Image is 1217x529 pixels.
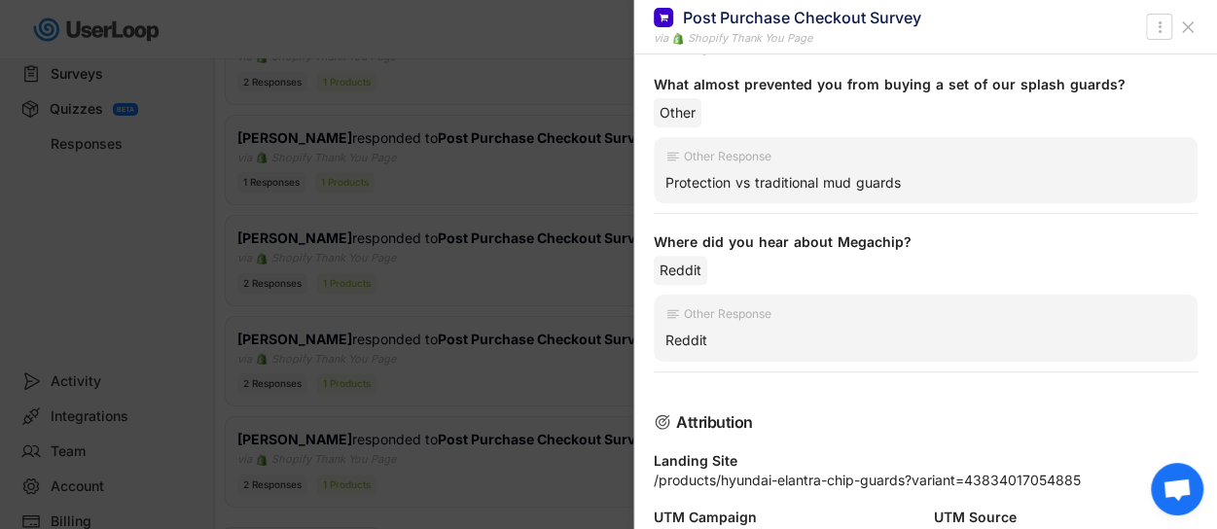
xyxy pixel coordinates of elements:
button:  [1150,16,1169,39]
div: Where did you hear about Megachip? [654,233,1182,251]
div: Landing Site [654,454,1198,468]
div: Shopify Thank You Page [688,30,812,47]
div: Reddit [654,256,707,285]
text:  [1158,17,1162,37]
div: Post Purchase Checkout Survey [683,7,921,28]
div: Other Response [684,151,771,162]
div: via [654,30,668,47]
img: 1156660_ecommerce_logo_shopify_icon%20%281%29.png [672,33,684,45]
div: Other Response [684,308,771,320]
div: Protection vs traditional mud guards [665,174,1186,192]
div: What almost prevented you from buying a set of our splash guards? [654,76,1182,93]
div: Other [654,98,701,127]
div: Attribution [676,414,1166,430]
div: Reddit [665,332,1186,349]
div: UTM Campaign [654,511,918,524]
div: UTM Source [934,511,1199,524]
div: Open chat [1151,463,1203,515]
div: /products/hyundai-elantra-chip-guards?variant=43834017054885 [654,474,1198,487]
